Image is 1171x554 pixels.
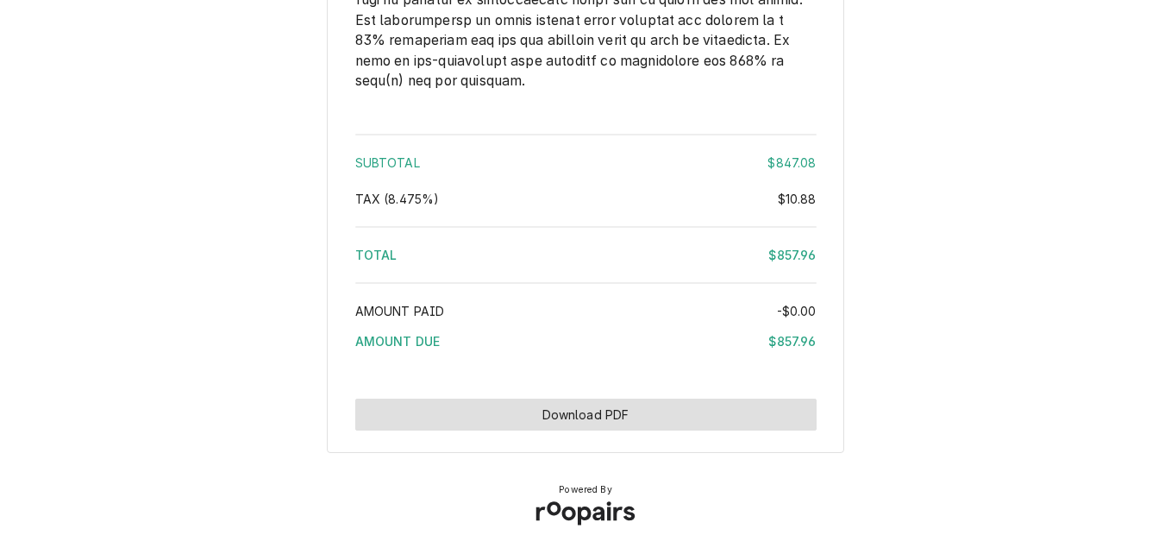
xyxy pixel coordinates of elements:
[355,399,817,431] div: Button Group Row
[768,246,816,264] div: $857.96
[777,302,817,320] div: -$0.00
[355,332,817,350] div: Amount Due
[355,248,398,262] span: Total
[355,246,817,264] div: Total
[355,334,441,349] span: Amount Due
[768,332,816,350] div: $857.96
[355,399,817,431] button: Download PDF
[522,488,649,539] img: Roopairs
[355,192,440,206] span: Tax ( 8.475% )
[355,190,817,208] div: Tax
[355,155,420,170] span: Subtotal
[355,128,817,362] div: Amount Summary
[355,304,445,318] span: Amount Paid
[778,190,817,208] div: $10.88
[559,483,612,497] span: Powered By
[355,302,817,320] div: Amount Paid
[355,399,817,431] div: Button Group
[767,154,816,172] div: $847.08
[355,154,817,172] div: Subtotal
